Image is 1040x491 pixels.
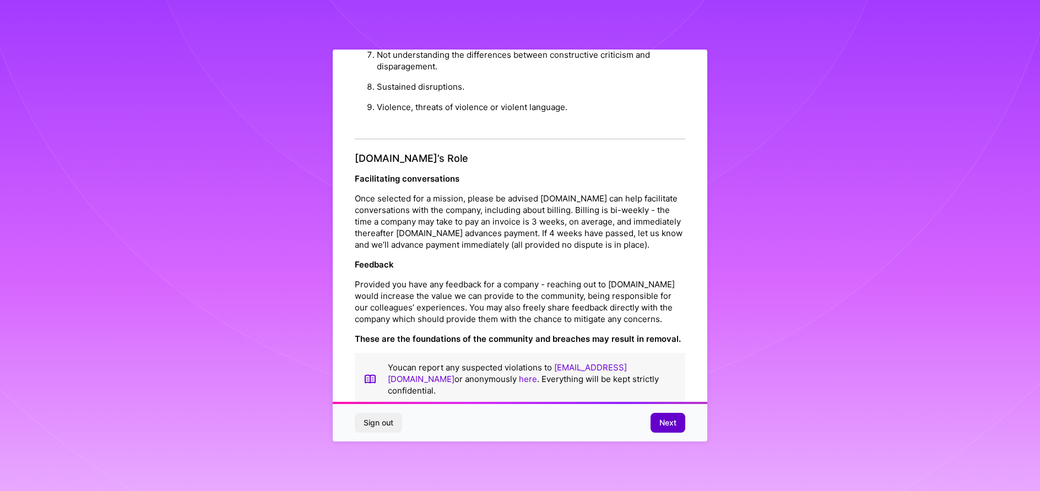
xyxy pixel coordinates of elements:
img: book icon [364,362,377,396]
a: [EMAIL_ADDRESS][DOMAIN_NAME] [388,362,627,384]
button: Sign out [355,413,402,433]
h4: [DOMAIN_NAME]’s Role [355,152,685,165]
strong: Facilitating conversations [355,173,459,184]
p: Once selected for a mission, please be advised [DOMAIN_NAME] can help facilitate conversations wi... [355,193,685,250]
p: Provided you have any feedback for a company - reaching out to [DOMAIN_NAME] would increase the v... [355,279,685,325]
a: here [519,374,537,384]
strong: These are the foundations of the community and breaches may result in removal. [355,334,681,344]
p: You can report any suspected violations to or anonymously . Everything will be kept strictly conf... [388,362,676,396]
li: Not understanding the differences between constructive criticism and disparagement. [377,45,685,77]
span: Next [659,417,676,428]
li: Violence, threats of violence or violent language. [377,97,685,117]
button: Next [651,413,685,433]
li: Sustained disruptions. [377,77,685,97]
strong: Feedback [355,259,394,270]
span: Sign out [364,417,393,428]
